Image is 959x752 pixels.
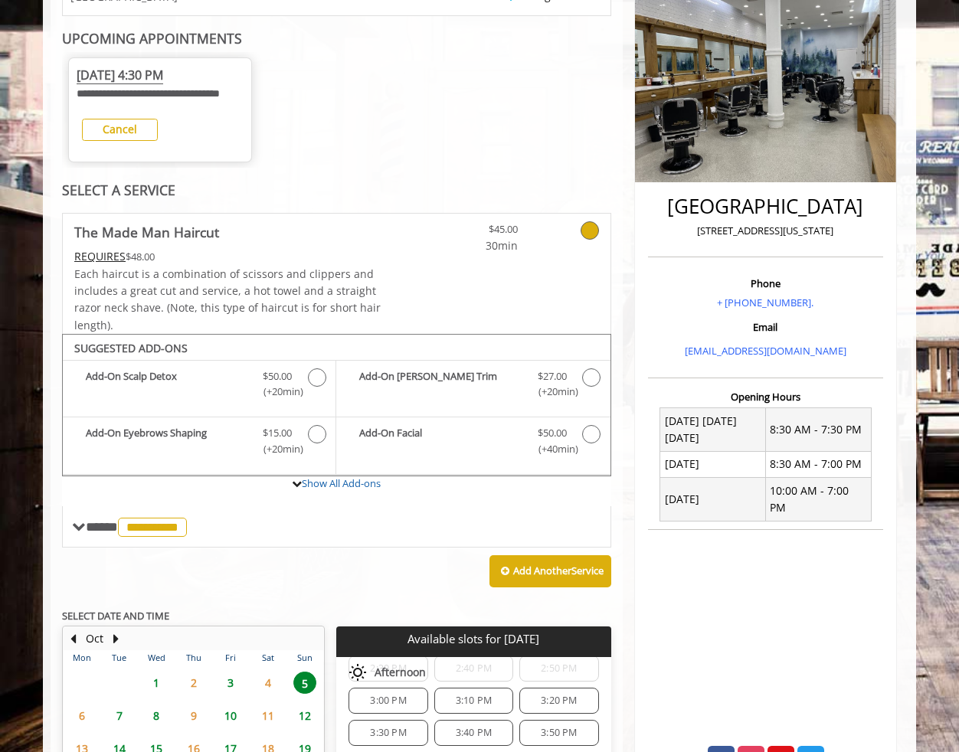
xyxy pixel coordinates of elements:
[344,425,602,461] label: Add-On Facial
[175,650,211,665] th: Thu
[375,666,426,678] span: Afternoon
[765,451,871,477] td: 8:30 AM - 7:00 PM
[212,665,249,698] td: Select day3
[249,699,286,732] td: Select day11
[74,221,219,243] b: The Made Man Haircut
[74,248,382,265] div: $48.00
[175,665,211,698] td: Select day2
[62,29,242,47] b: UPCOMING APPOINTMENTS
[342,633,604,646] p: Available slots for [DATE]
[344,368,602,404] label: Add-On Beard Trim
[74,341,188,355] b: SUGGESTED ADD-ONS
[660,478,766,521] td: [DATE]
[255,441,300,457] span: (+20min )
[182,672,205,694] span: 2
[62,334,611,476] div: The Made Man Haircut Add-onS
[138,699,175,732] td: Select day8
[652,322,879,332] h3: Email
[64,699,100,732] td: Select day6
[489,555,611,587] button: Add AnotherService
[263,368,292,384] span: $50.00
[765,408,871,452] td: 8:30 AM - 7:30 PM
[538,368,567,384] span: $27.00
[652,195,879,217] h2: [GEOGRAPHIC_DATA]
[182,705,205,727] span: 9
[145,672,168,694] span: 1
[370,695,406,707] span: 3:00 PM
[100,650,137,665] th: Tue
[660,451,766,477] td: [DATE]
[765,478,871,521] td: 10:00 AM - 7:00 PM
[145,705,168,727] span: 8
[541,695,577,707] span: 3:20 PM
[74,266,381,332] span: Each haircut is a combination of scissors and clippers and includes a great cut and service, a ho...
[86,425,247,457] b: Add-On Eyebrows Shaping
[286,650,324,665] th: Sun
[519,720,598,746] div: 3:50 PM
[138,650,175,665] th: Wed
[541,727,577,739] span: 3:50 PM
[249,650,286,665] th: Sat
[110,630,122,647] button: Next Month
[64,650,100,665] th: Mon
[257,705,280,727] span: 11
[82,119,158,141] button: Cancel
[434,720,513,746] div: 3:40 PM
[62,183,611,198] div: SELECT A SERVICE
[434,688,513,714] div: 3:10 PM
[529,441,574,457] span: (+40min )
[67,630,79,647] button: Previous Month
[349,720,427,746] div: 3:30 PM
[349,663,367,682] img: afternoon slots
[86,630,103,647] button: Oct
[660,408,766,452] td: [DATE] [DATE] [DATE]
[359,368,522,401] b: Add-On [PERSON_NAME] Trim
[293,672,316,694] span: 5
[359,425,522,457] b: Add-On Facial
[74,249,126,263] span: This service needs some Advance to be paid before we block your appointment
[219,672,242,694] span: 3
[529,384,574,400] span: (+20min )
[427,214,518,254] a: $45.00
[100,699,137,732] td: Select day7
[70,705,93,727] span: 6
[108,705,131,727] span: 7
[648,391,883,402] h3: Opening Hours
[519,688,598,714] div: 3:20 PM
[86,368,247,401] b: Add-On Scalp Detox
[456,727,492,739] span: 3:40 PM
[652,223,879,239] p: [STREET_ADDRESS][US_STATE]
[427,237,518,254] span: 30min
[219,705,242,727] span: 10
[138,665,175,698] td: Select day1
[717,296,813,309] a: + [PHONE_NUMBER].
[293,705,316,727] span: 12
[212,699,249,732] td: Select day10
[257,672,280,694] span: 4
[302,476,381,490] a: Show All Add-ons
[538,425,567,441] span: $50.00
[62,609,169,623] b: SELECT DATE AND TIME
[70,425,328,461] label: Add-On Eyebrows Shaping
[685,344,846,358] a: [EMAIL_ADDRESS][DOMAIN_NAME]
[255,384,300,400] span: (+20min )
[456,695,492,707] span: 3:10 PM
[175,699,211,732] td: Select day9
[103,122,137,136] b: Cancel
[513,564,604,577] b: Add Another Service
[349,688,427,714] div: 3:00 PM
[286,699,324,732] td: Select day12
[286,665,324,698] td: Select day5
[212,650,249,665] th: Fri
[652,278,879,289] h3: Phone
[77,67,163,84] span: [DATE] 4:30 PM
[70,368,328,404] label: Add-On Scalp Detox
[249,665,286,698] td: Select day4
[370,727,406,739] span: 3:30 PM
[263,425,292,441] span: $15.00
